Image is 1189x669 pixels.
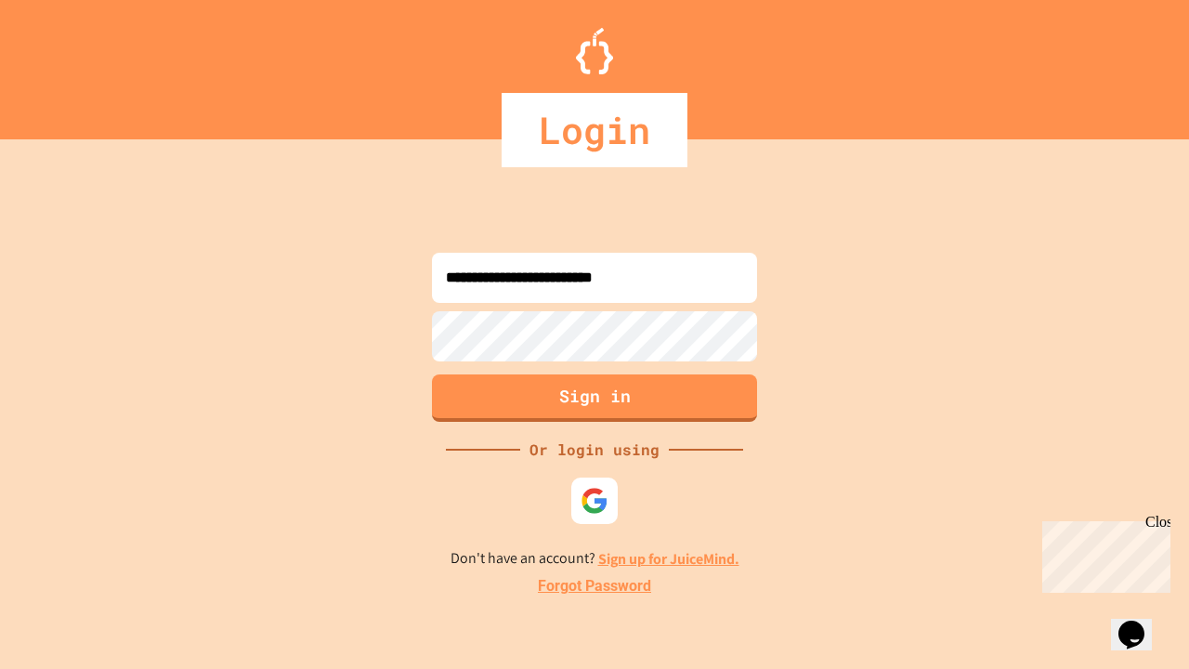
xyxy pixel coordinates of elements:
iframe: chat widget [1111,595,1170,650]
button: Sign in [432,374,757,422]
div: Chat with us now!Close [7,7,128,118]
img: google-icon.svg [581,487,608,515]
div: Or login using [520,439,669,461]
div: Login [502,93,687,167]
iframe: chat widget [1035,514,1170,593]
img: Logo.svg [576,28,613,74]
p: Don't have an account? [451,547,739,571]
a: Forgot Password [538,575,651,597]
a: Sign up for JuiceMind. [598,549,739,569]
